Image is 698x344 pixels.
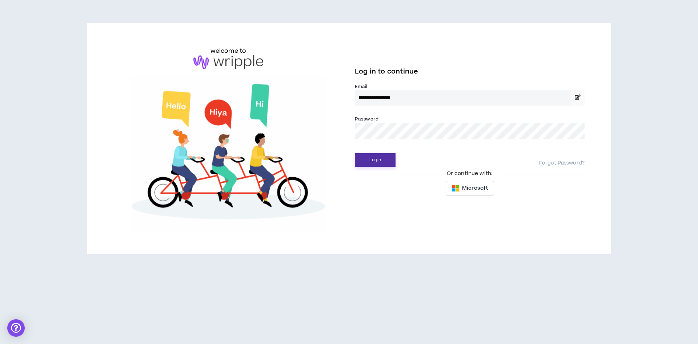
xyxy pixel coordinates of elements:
img: Welcome to Wripple [113,76,343,231]
label: Email [355,83,585,90]
button: Login [355,153,396,167]
span: Or continue with: [442,170,498,178]
label: Password [355,116,378,122]
img: logo-brand.png [193,55,263,69]
span: Log in to continue [355,67,418,76]
a: Forgot Password? [539,160,585,167]
div: Open Intercom Messenger [7,319,25,337]
span: Microsoft [462,184,488,192]
button: Microsoft [446,181,494,195]
h6: welcome to [210,47,246,55]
